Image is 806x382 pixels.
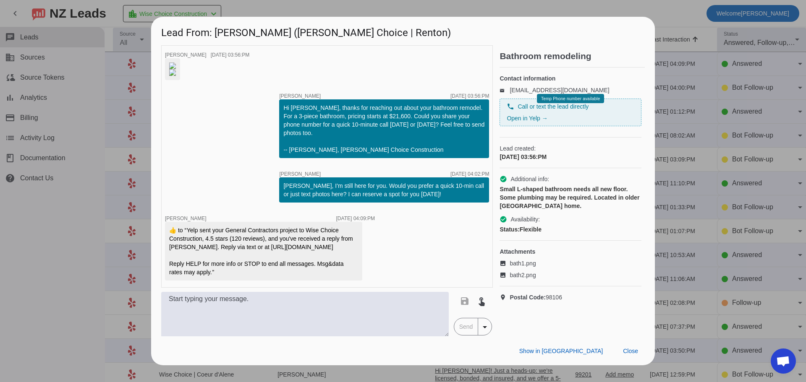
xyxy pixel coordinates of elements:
[500,271,641,279] a: bath2.png
[283,104,485,154] div: Hi [PERSON_NAME], thanks for reaching out about your bathroom remodel. For a 3-piece bathroom, pr...
[500,247,641,256] h4: Attachments
[169,226,358,276] div: ​👍​ to “ Yelp sent your General Contractors project to Wise Choice Construction, 4.5 stars (120 r...
[500,272,510,278] mat-icon: image
[151,17,655,45] h1: Lead From: [PERSON_NAME] ([PERSON_NAME] Choice | Renton)
[510,259,536,268] span: bath1.png
[500,153,641,161] div: [DATE] 03:56:PM
[500,226,519,233] strong: Status:
[500,225,641,234] div: Flexible
[283,182,485,198] div: [PERSON_NAME], I'm still here for you. Would you prefer a quick 10-min call or just text photos h...
[500,185,641,210] div: Small L-shaped bathroom needs all new floor. Some plumbing may be required. Located in older [GEO...
[500,144,641,153] span: Lead created:
[500,74,641,83] h4: Contact information
[500,216,507,223] mat-icon: check_circle
[510,293,562,301] span: 98106
[476,296,487,306] mat-icon: touch_app
[480,322,490,332] mat-icon: arrow_drop_down
[510,215,540,223] span: Availability:
[510,294,546,301] strong: Postal Code:
[518,102,589,111] span: Call or text the lead directly
[211,52,249,57] div: [DATE] 03:56:PM
[165,52,207,58] span: [PERSON_NAME]
[279,94,321,99] span: [PERSON_NAME]
[500,52,645,60] h2: Bathroom remodeling
[165,216,207,221] span: [PERSON_NAME]
[500,175,507,183] mat-icon: check_circle
[500,259,641,268] a: bath1.png
[519,348,603,354] span: Show in [GEOGRAPHIC_DATA]
[771,348,796,374] div: Open chat
[616,343,645,359] button: Close
[623,348,638,354] span: Close
[500,88,510,92] mat-icon: email
[500,260,510,267] mat-icon: image
[541,96,600,101] span: Temp Phone number available
[169,69,176,76] img: Q9189SxIpky0Je3ryVlPsg
[169,62,176,69] img: 56mlX1RNPxOcr9YITHTLDQ
[510,87,609,94] a: [EMAIL_ADDRESS][DOMAIN_NAME]
[500,294,510,301] mat-icon: location_on
[450,94,489,99] div: [DATE] 03:56:PM
[336,216,375,221] div: [DATE] 04:09:PM
[513,343,610,359] button: Show in [GEOGRAPHIC_DATA]
[507,103,514,110] mat-icon: phone
[510,271,536,279] span: bath2.png
[507,115,547,122] a: Open in Yelp →
[510,175,549,183] span: Additional info:
[279,172,321,177] span: [PERSON_NAME]
[450,172,489,177] div: [DATE] 04:02:PM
